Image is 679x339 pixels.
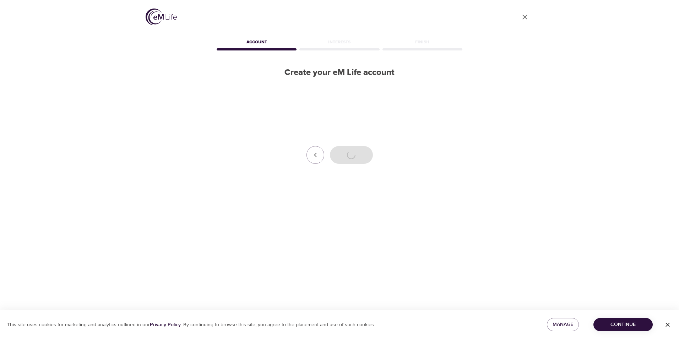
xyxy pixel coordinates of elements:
[547,318,579,331] button: Manage
[146,9,177,25] img: logo
[599,320,647,329] span: Continue
[150,322,181,328] a: Privacy Policy
[553,320,573,329] span: Manage
[516,9,533,26] a: close
[593,318,653,331] button: Continue
[215,68,464,78] h2: Create your eM Life account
